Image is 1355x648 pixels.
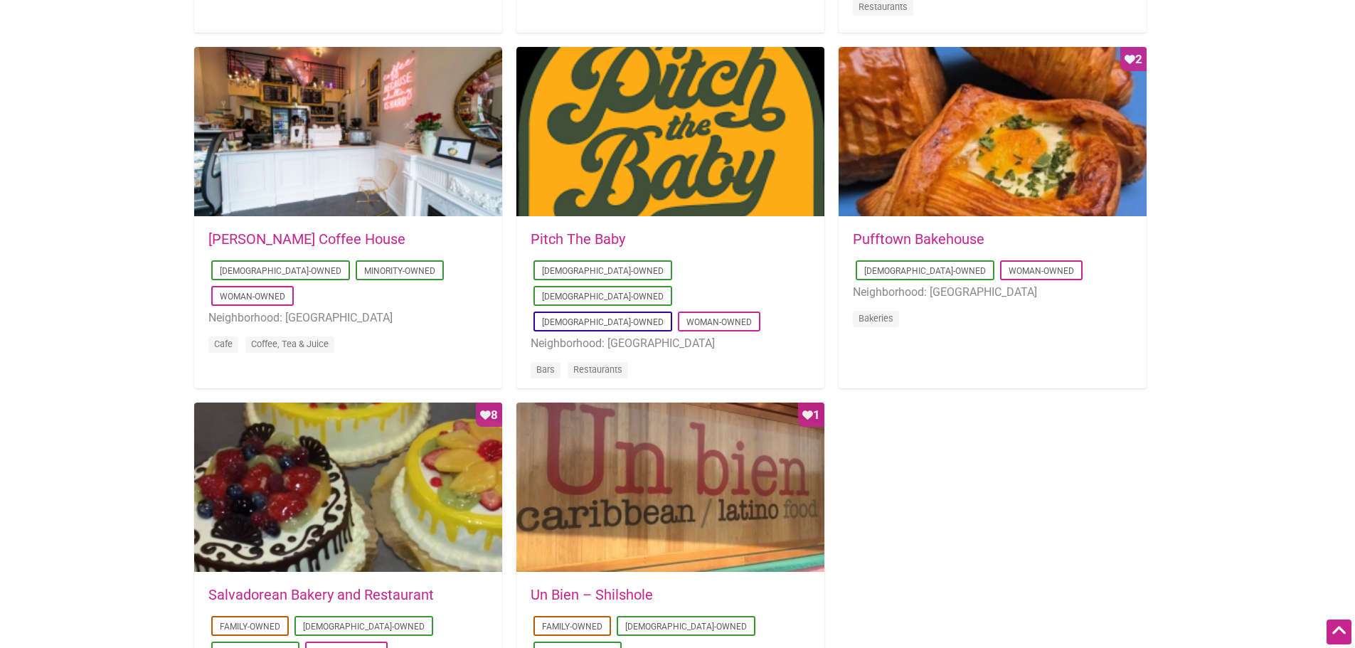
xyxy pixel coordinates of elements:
[364,266,435,276] a: Minority-Owned
[531,230,625,248] a: Pitch The Baby
[251,339,329,349] a: Coffee, Tea & Juice
[208,309,488,327] li: Neighborhood: [GEOGRAPHIC_DATA]
[853,230,984,248] a: Pufftown Bakehouse
[859,313,893,324] a: Bakeries
[531,586,653,603] a: Un Bien – Shilshole
[1009,266,1074,276] a: Woman-Owned
[542,266,664,276] a: [DEMOGRAPHIC_DATA]-Owned
[853,283,1132,302] li: Neighborhood: [GEOGRAPHIC_DATA]
[208,230,405,248] a: [PERSON_NAME] Coffee House
[220,292,285,302] a: Woman-Owned
[1327,620,1351,644] div: Scroll Back to Top
[859,1,908,12] a: Restaurants
[864,266,986,276] a: [DEMOGRAPHIC_DATA]-Owned
[220,266,341,276] a: [DEMOGRAPHIC_DATA]-Owned
[531,334,810,353] li: Neighborhood: [GEOGRAPHIC_DATA]
[214,339,233,349] a: Cafe
[542,317,664,327] a: [DEMOGRAPHIC_DATA]-Owned
[208,586,434,603] a: Salvadorean Bakery and Restaurant
[686,317,752,327] a: Woman-Owned
[220,622,280,632] a: Family-Owned
[303,622,425,632] a: [DEMOGRAPHIC_DATA]-Owned
[542,292,664,302] a: [DEMOGRAPHIC_DATA]-Owned
[536,364,555,375] a: Bars
[625,622,747,632] a: [DEMOGRAPHIC_DATA]-Owned
[542,622,602,632] a: Family-Owned
[573,364,622,375] a: Restaurants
